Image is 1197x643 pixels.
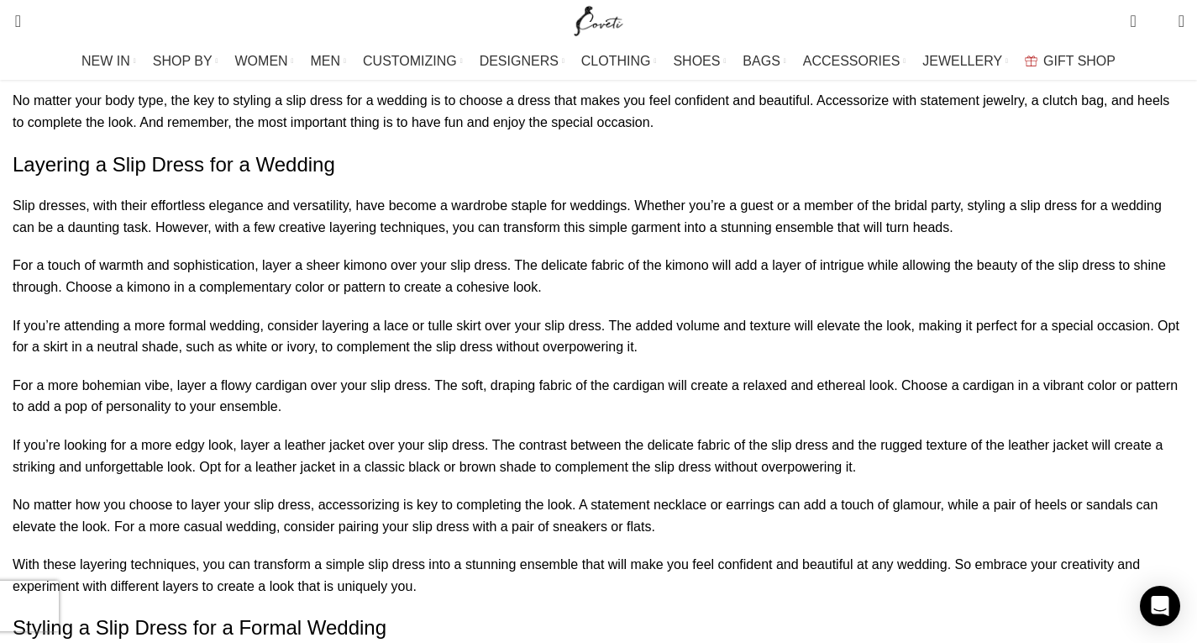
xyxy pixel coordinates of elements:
span: CUSTOMIZING [363,53,457,69]
p: If you’re looking for a more edgy look, layer a leather jacket over your slip dress. The contrast... [13,435,1184,477]
span: MEN [311,53,341,69]
p: For a more bohemian vibe, layer a flowy cardigan over your slip dress. The soft, draping fabric o... [13,375,1184,418]
a: GIFT SHOP [1025,45,1116,78]
p: For a touch of warmth and sophistication, layer a sheer kimono over your slip dress. The delicate... [13,255,1184,298]
span: 0 [1131,8,1144,21]
span: JEWELLERY [922,53,1002,69]
p: No matter how you choose to layer your slip dress, accessorizing is key to completing the look. A... [13,494,1184,537]
span: BAGS [743,53,780,69]
span: NEW IN [81,53,130,69]
p: No matter your body type, the key to styling a slip dress for a wedding is to choose a dress that... [13,90,1184,133]
a: SHOP BY [153,45,218,78]
a: DESIGNERS [480,45,564,78]
img: GiftBag [1025,55,1037,66]
a: BAGS [743,45,785,78]
span: DESIGNERS [480,53,559,69]
span: 0 [1152,17,1165,29]
span: ACCESSORIES [803,53,900,69]
p: With these layering techniques, you can transform a simple slip dress into a stunning ensemble th... [13,554,1184,597]
span: GIFT SHOP [1043,53,1116,69]
a: WOMEN [235,45,294,78]
span: CLOTHING [581,53,651,69]
p: Slip dresses, with their effortless elegance and versatility, have become a wardrobe staple for w... [13,195,1184,238]
span: SHOES [673,53,720,69]
span: WOMEN [235,53,288,69]
a: NEW IN [81,45,136,78]
a: SHOES [673,45,726,78]
a: ACCESSORIES [803,45,906,78]
a: CLOTHING [581,45,657,78]
div: Open Intercom Messenger [1140,586,1180,626]
a: 0 [1121,4,1144,38]
div: My Wishlist [1149,4,1166,38]
a: MEN [311,45,346,78]
a: JEWELLERY [922,45,1008,78]
span: SHOP BY [153,53,213,69]
h2: Layering a Slip Dress for a Wedding [13,150,1184,179]
a: CUSTOMIZING [363,45,463,78]
a: Site logo [570,13,627,27]
p: If you’re attending a more formal wedding, consider layering a lace or tulle skirt over your slip... [13,315,1184,358]
div: Main navigation [4,45,1193,78]
h2: Styling a Slip Dress for a Formal Wedding [13,614,1184,642]
a: Search [4,4,21,38]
